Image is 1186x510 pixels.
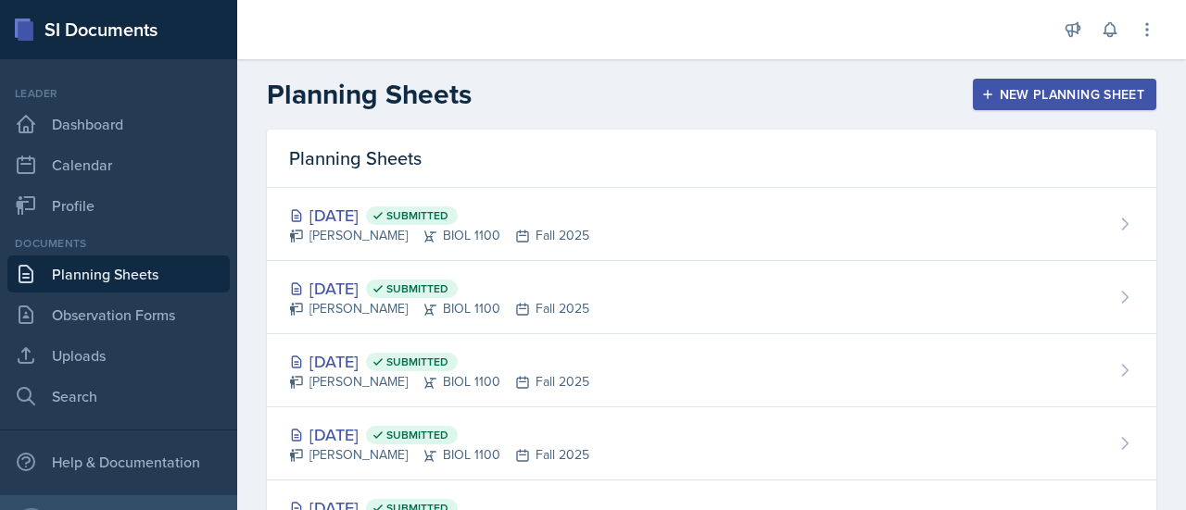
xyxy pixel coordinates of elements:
[7,296,230,333] a: Observation Forms
[267,261,1156,334] a: [DATE] Submitted [PERSON_NAME]BIOL 1100Fall 2025
[386,355,448,369] span: Submitted
[386,208,448,223] span: Submitted
[289,299,589,318] div: [PERSON_NAME] BIOL 1100 Fall 2025
[7,235,230,252] div: Documents
[7,443,230,480] div: Help & Documentation
[267,78,472,111] h2: Planning Sheets
[289,276,589,301] div: [DATE]
[973,79,1156,110] button: New Planning Sheet
[267,334,1156,407] a: [DATE] Submitted [PERSON_NAME]BIOL 1100Fall 2025
[289,226,589,245] div: [PERSON_NAME] BIOL 1100 Fall 2025
[267,188,1156,261] a: [DATE] Submitted [PERSON_NAME]BIOL 1100Fall 2025
[985,87,1144,102] div: New Planning Sheet
[289,349,589,374] div: [DATE]
[7,337,230,374] a: Uploads
[7,85,230,102] div: Leader
[7,106,230,143] a: Dashboard
[289,372,589,392] div: [PERSON_NAME] BIOL 1100 Fall 2025
[7,187,230,224] a: Profile
[289,445,589,465] div: [PERSON_NAME] BIOL 1100 Fall 2025
[7,378,230,415] a: Search
[7,255,230,292] a: Planning Sheets
[7,146,230,183] a: Calendar
[386,428,448,442] span: Submitted
[386,281,448,296] span: Submitted
[267,130,1156,188] div: Planning Sheets
[289,203,589,228] div: [DATE]
[267,407,1156,480] a: [DATE] Submitted [PERSON_NAME]BIOL 1100Fall 2025
[289,422,589,447] div: [DATE]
